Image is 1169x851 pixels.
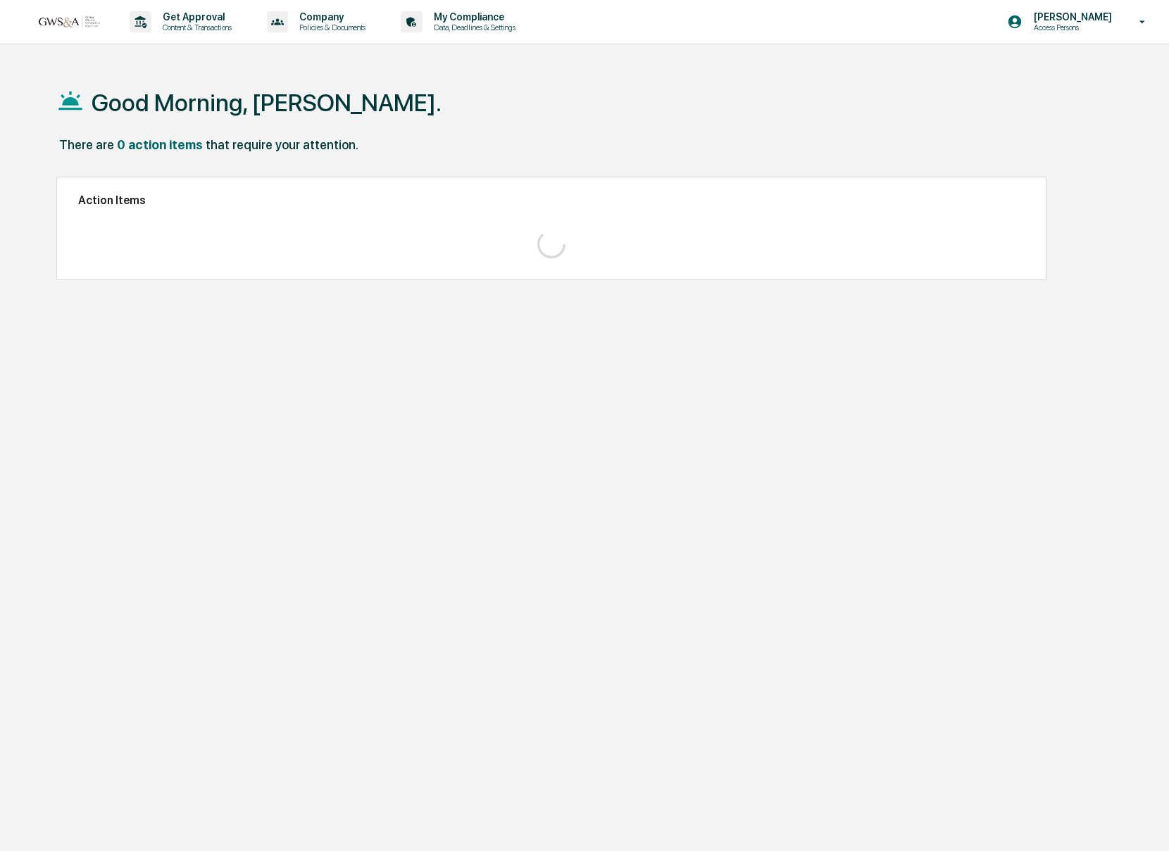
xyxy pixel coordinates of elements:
div: There are [59,137,114,152]
img: logo [34,15,101,28]
div: 0 action items [117,137,203,152]
iframe: Open customer support [1124,805,1162,843]
h1: Good Morning, [PERSON_NAME]. [92,89,442,117]
p: Content & Transactions [151,23,239,32]
p: Company [288,11,373,23]
h2: Action Items [78,194,1025,207]
p: Get Approval [151,11,239,23]
div: that require your attention. [206,137,358,152]
p: Access Persons [1023,23,1119,32]
p: My Compliance [423,11,523,23]
p: [PERSON_NAME] [1023,11,1119,23]
p: Data, Deadlines & Settings [423,23,523,32]
p: Policies & Documents [288,23,373,32]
